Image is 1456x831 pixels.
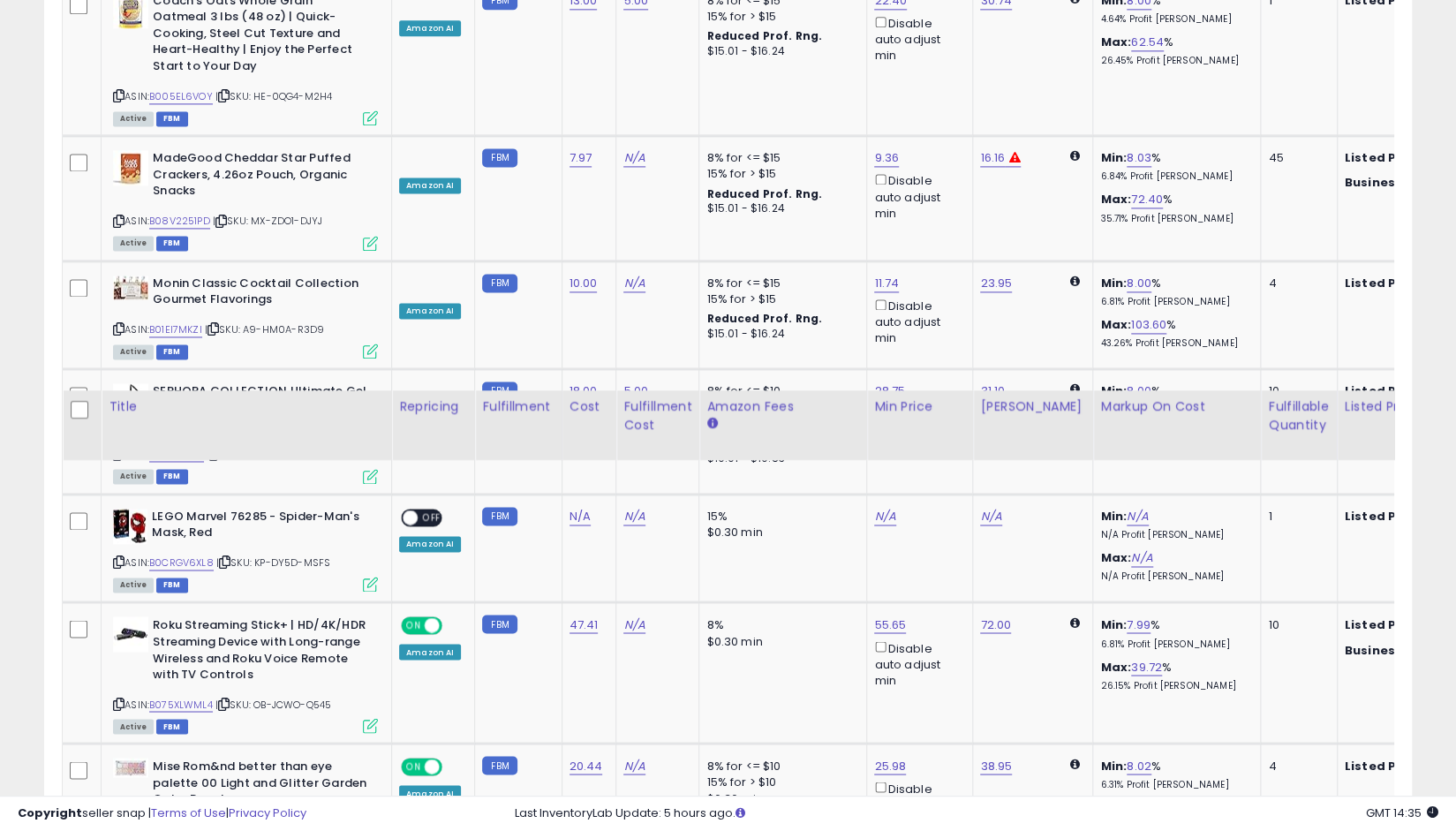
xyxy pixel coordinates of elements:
[1127,508,1148,525] a: N/A
[706,525,853,540] div: $0.30 min
[1100,34,1131,50] b: Max:
[706,383,853,399] div: 8% for <= $10
[1100,778,1247,790] p: 6.31% Profit [PERSON_NAME]
[1100,337,1247,350] p: 43.26% Profit [PERSON_NAME]
[706,616,853,632] div: 8%
[213,214,322,228] span: | SKU: MX-ZDO1-DJYJ
[1345,275,1425,291] b: Listed Price:
[706,201,853,216] div: $15.01 - $16.24
[623,757,645,774] a: N/A
[113,758,148,777] img: 41DAFBORuDL._SL40_.jpg
[1100,383,1247,416] div: %
[706,509,853,525] div: 15%
[706,416,717,432] small: Amazon Fees.
[152,509,366,546] b: LEGO Marvel 76285 - Spider-Man's Mask, Red
[113,383,148,419] img: 41khWffY8zL._SL40_.jpg
[1131,549,1152,567] a: N/A
[113,616,148,652] img: 31VvhUJtmhL._SL40_.jpg
[156,578,188,593] span: FBM
[113,111,154,126] span: All listings currently available for purchase on Amazon
[1100,508,1127,525] b: Min:
[706,291,853,307] div: 15% for > $15
[113,469,154,484] span: All listings currently available for purchase on Amazon
[113,236,154,251] span: All listings currently available for purchase on Amazon
[623,616,645,633] a: N/A
[1100,549,1131,566] b: Max:
[980,616,1011,633] a: 72.00
[215,697,331,711] span: | SKU: OB-JCWO-Q545
[482,756,517,774] small: FBM
[153,383,367,437] b: SEPHORA COLLECTION Ultimate Gel Waterproof Eyeliner Pencil Matte Black
[623,275,645,292] a: N/A
[623,397,691,434] div: Fulfillment Cost
[149,555,214,570] a: B0CRGV6XL8
[399,20,461,36] div: Amazon AI
[149,89,213,104] a: B005EL6VOY
[216,555,330,570] span: | SKU: KP-DY5D-MSFS
[1127,149,1151,167] a: 8.03
[1127,275,1151,292] a: 8.00
[1345,757,1425,774] b: Listed Price:
[113,276,148,299] img: 51nzlAbkfBL._SL40_.jpg
[980,275,1012,292] a: 23.95
[440,759,468,774] span: OFF
[1345,641,1442,658] b: Business Price:
[153,150,367,204] b: MadeGood Cheddar Star Puffed Crackers, 4.26oz Pouch, Organic Snacks
[1100,150,1247,183] div: %
[1131,658,1162,676] a: 39.72
[153,276,367,313] b: Monin Classic Cocktail Collection Gourmet Flavorings
[482,397,554,416] div: Fulfillment
[1100,757,1127,774] b: Min:
[399,644,461,660] div: Amazon AI
[570,508,591,525] a: N/A
[1345,382,1425,399] b: Listed Price:
[874,13,959,64] div: Disable auto adjust min
[1100,679,1247,691] p: 26.15% Profit [PERSON_NAME]
[1100,149,1127,166] b: Min:
[113,150,378,248] div: ASIN:
[1268,276,1323,291] div: 4
[1366,805,1438,821] span: 2025-08-11 14:35 GMT
[1345,616,1425,632] b: Listed Price:
[215,89,332,103] span: | SKU: HE-0QG4-M2H4
[1100,529,1247,541] p: N/A Profit [PERSON_NAME]
[113,344,154,359] span: All listings currently available for purchase on Amazon
[874,778,959,829] div: Disable auto adjust min
[874,275,899,292] a: 11.74
[1100,316,1131,333] b: Max:
[1100,616,1247,649] div: %
[1268,397,1329,434] div: Fulfillable Quantity
[205,322,324,336] span: | SKU: A9-HM0A-R3D9
[156,236,188,251] span: FBM
[1127,616,1150,633] a: 7.99
[399,536,461,552] div: Amazon AI
[706,758,853,774] div: 8% for <= $10
[399,397,467,416] div: Repricing
[18,805,306,822] div: seller snap | |
[153,758,367,812] b: Mise Rom&nd better than eye palette 00 Light and Glitter Garden Color,Powder
[874,397,965,416] div: Min Price
[623,149,645,167] a: N/A
[113,509,147,544] img: 418IGHHdnXL._SL40_.jpg
[18,805,82,821] strong: Copyright
[1131,34,1164,51] a: 62.54
[706,28,822,43] b: Reduced Prof. Rng.
[515,805,1438,822] div: Last InventoryLab Update: 5 hours ago.
[623,382,648,400] a: 5.00
[706,633,853,649] div: $0.30 min
[403,759,425,774] span: ON
[706,150,853,166] div: 8% for <= $15
[482,382,517,400] small: FBM
[482,615,517,633] small: FBM
[570,616,599,633] a: 47.41
[1100,275,1127,291] b: Min:
[706,327,853,342] div: $15.01 - $16.24
[1100,55,1247,67] p: 26.45% Profit [PERSON_NAME]
[1100,658,1131,675] b: Max:
[1345,174,1442,191] b: Business Price:
[149,214,210,229] a: B08V2251PD
[706,774,853,789] div: 15% for > $10
[706,276,853,291] div: 8% for <= $15
[482,507,517,525] small: FBM
[1131,316,1166,334] a: 103.60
